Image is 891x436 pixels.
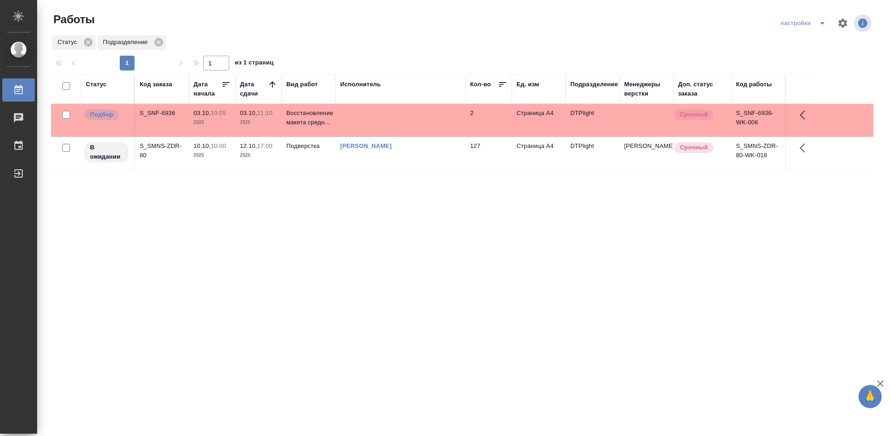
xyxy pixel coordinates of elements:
p: Срочный [680,110,708,119]
p: Срочный [680,143,708,152]
div: S_SNF-6936 [140,109,184,118]
div: Ед. изм [517,80,539,89]
p: 17:00 [257,142,272,149]
span: Работы [51,12,95,27]
p: 11:10 [257,109,272,116]
button: Здесь прячутся важные кнопки [794,104,816,126]
p: Подразделение [103,38,151,47]
p: [PERSON_NAME] [624,141,669,151]
td: 2 [465,104,512,136]
span: Посмотреть информацию [854,14,873,32]
button: 🙏 [859,385,882,408]
div: Вид работ [286,80,318,89]
p: Подбор [90,110,113,119]
div: Подразделение [97,35,166,50]
div: Статус [52,35,96,50]
div: Код работы [736,80,772,89]
div: S_SMNS-ZDR-80 [140,141,184,160]
span: из 1 страниц [235,57,274,71]
p: 2025 [194,118,231,127]
div: Подразделение [570,80,618,89]
p: 2025 [240,118,277,127]
td: 127 [465,137,512,169]
button: Здесь прячутся важные кнопки [794,137,816,159]
a: [PERSON_NAME] [340,142,392,149]
p: 12.10, [240,142,257,149]
p: 2025 [240,151,277,160]
p: В ожидании [90,143,123,161]
p: 10:00 [211,142,226,149]
p: Подверстка [286,141,331,151]
p: 10:05 [211,109,226,116]
p: 03.10, [194,109,211,116]
div: Дата начала [194,80,221,98]
td: S_SMNS-ZDR-80-WK-018 [731,137,785,169]
div: Можно подбирать исполнителей [84,109,129,121]
p: Восстановление макета средн... [286,109,331,127]
div: Кол-во [470,80,491,89]
p: 03.10, [240,109,257,116]
div: Исполнитель назначен, приступать к работе пока рано [84,141,129,163]
div: Менеджеры верстки [624,80,669,98]
div: Статус [86,80,107,89]
div: Дата сдачи [240,80,268,98]
span: Настроить таблицу [832,12,854,34]
p: 10.10, [194,142,211,149]
div: Код заказа [140,80,172,89]
div: Доп. статус заказа [678,80,727,98]
div: Исполнитель [340,80,381,89]
p: Статус [58,38,80,47]
td: DTPlight [566,104,620,136]
td: S_SNF-6936-WK-006 [731,104,785,136]
span: 🙏 [862,387,878,406]
td: Страница А4 [512,104,566,136]
td: DTPlight [566,137,620,169]
div: split button [778,16,832,31]
td: Страница А4 [512,137,566,169]
p: 2025 [194,151,231,160]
